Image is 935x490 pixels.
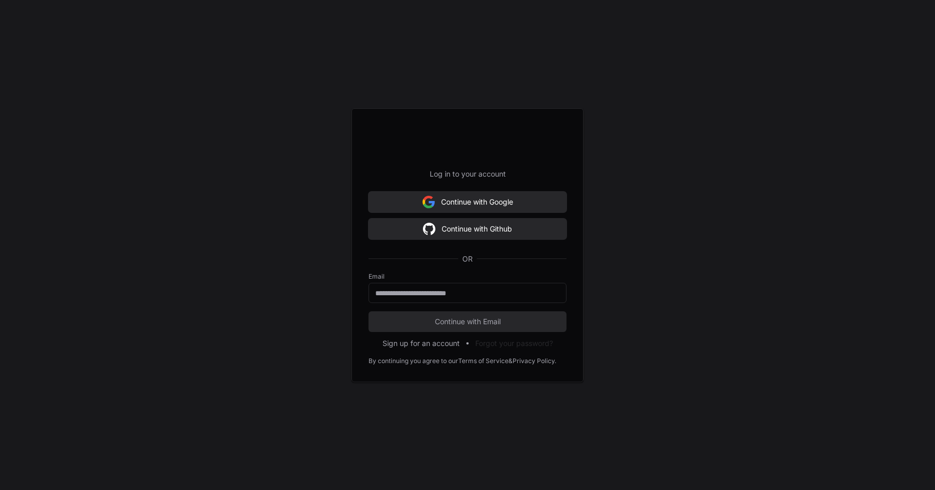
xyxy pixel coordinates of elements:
button: Forgot your password? [475,338,553,349]
button: Sign up for an account [382,338,460,349]
a: Privacy Policy. [513,357,556,365]
span: Continue with Email [369,316,566,327]
button: Continue with Email [369,311,566,332]
p: Log in to your account [369,169,566,179]
div: & [508,357,513,365]
a: Terms of Service [458,357,508,365]
img: Sign in with google [422,192,435,212]
button: Continue with Github [369,219,566,239]
button: Continue with Google [369,192,566,212]
label: Email [369,272,566,281]
span: OR [458,254,477,264]
div: By continuing you agree to our [369,357,458,365]
img: Sign in with google [423,219,435,239]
